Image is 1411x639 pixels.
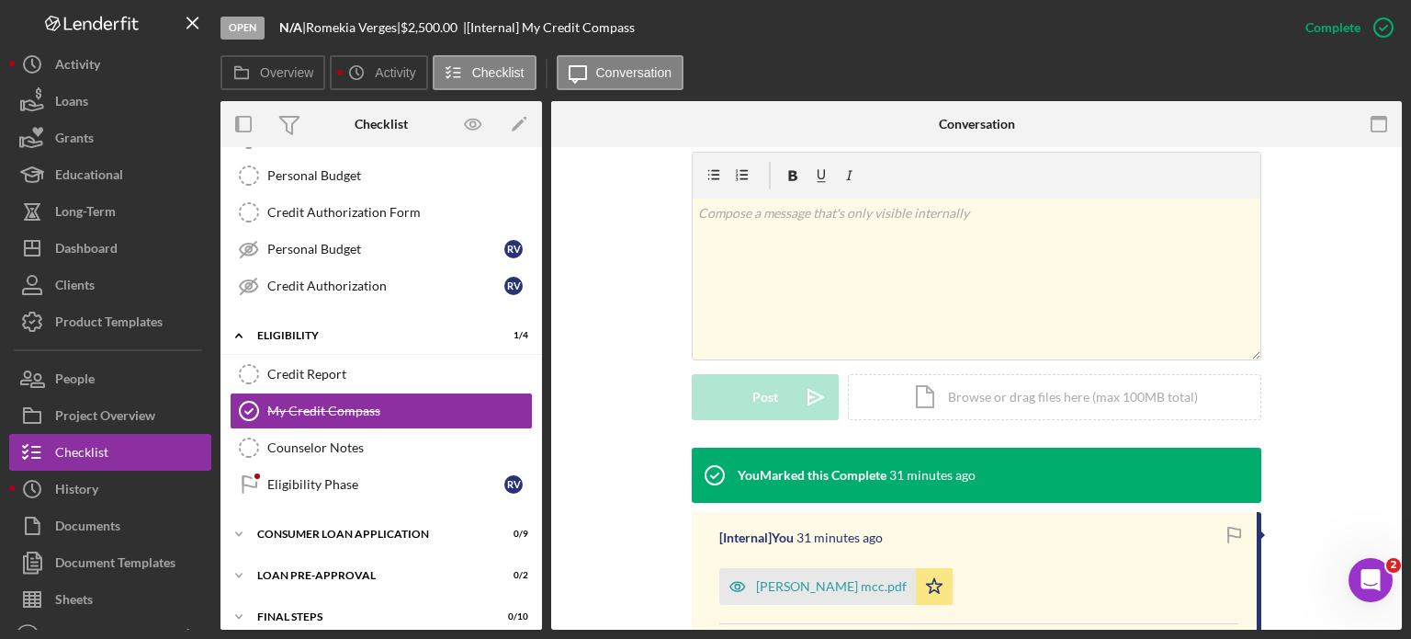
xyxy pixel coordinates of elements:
div: You Marked this Complete [738,468,886,483]
div: FINAL STEPS [257,611,482,622]
button: Dashboard [9,230,211,267]
button: Activity [330,55,427,90]
button: Complete [1287,9,1402,46]
a: Credit AuthorizationRV [230,268,533,304]
span: 2 [1386,558,1401,573]
div: Sheets [55,581,93,622]
div: People [55,360,95,402]
div: Loans [55,83,88,124]
button: Project Overview [9,397,211,434]
a: Eligibility PhaseRV [230,466,533,503]
div: | [Internal] My Credit Compass [463,20,635,35]
div: Documents [55,508,120,549]
button: Checklist [9,434,211,471]
div: R V [504,240,523,258]
a: Personal Budget [230,157,533,194]
div: 0 / 2 [495,570,528,581]
div: Loan Pre-Approval [257,570,482,581]
div: Credit Authorization Form [267,205,532,220]
div: Clients [55,267,95,308]
time: 2025-08-11 21:07 [889,468,976,483]
button: Sheets [9,581,211,618]
button: Grants [9,120,211,156]
div: Activity [55,46,100,87]
a: Credit Authorization Form [230,194,533,231]
div: 0 / 9 [495,529,528,540]
div: R V [504,277,523,295]
div: R V [504,475,523,494]
div: Grants [55,120,94,161]
div: Long-Term [55,193,116,234]
div: Educational [55,156,123,198]
button: People [9,360,211,397]
div: [PERSON_NAME] mcc.pdf [756,579,907,594]
button: [PERSON_NAME] mcc.pdf [719,568,953,605]
button: Product Templates [9,303,211,340]
div: Product Templates [55,303,163,345]
button: Clients [9,267,211,303]
button: Educational [9,156,211,193]
a: Credit Report [230,356,533,393]
button: Overview [220,55,325,90]
div: Romekia Verges | [306,20,401,35]
button: Long-Term [9,193,211,230]
button: Documents [9,508,211,544]
div: Credit Authorization [267,279,504,293]
div: Complete [1305,9,1360,46]
a: Counselor Notes [230,429,533,466]
div: Post [752,374,778,420]
div: Open [220,17,265,40]
b: N/A [279,19,302,35]
label: Checklist [472,65,525,80]
button: Checklist [433,55,536,90]
button: Conversation [557,55,684,90]
div: Dashboard [55,230,118,271]
button: Loans [9,83,211,120]
button: History [9,471,211,508]
a: Personal BudgetRV [230,231,533,268]
div: Personal Budget [267,242,504,257]
div: 1 / 4 [495,330,528,341]
button: Document Templates [9,544,211,581]
div: 0 / 10 [495,611,528,622]
button: Activity [9,46,211,83]
label: Conversation [596,65,672,80]
div: Consumer Loan Application [257,529,482,540]
div: Personal Budget [267,168,532,183]
time: 2025-08-11 21:07 [796,531,883,545]
div: Eligibility [257,330,482,341]
div: $2,500.00 [401,20,463,35]
div: [Internal] You [719,531,794,545]
div: Project Overview [55,397,155,439]
div: History [55,471,98,512]
div: Checklist [55,434,108,475]
div: Eligibility Phase [267,477,504,492]
label: Activity [375,65,415,80]
iframe: Intercom live chat [1349,558,1393,602]
a: My Credit Compass [230,393,533,429]
label: Overview [260,65,313,80]
div: | [279,20,306,35]
div: Credit Report [267,367,532,382]
div: Counselor Notes [267,440,532,455]
button: Post [692,374,839,420]
div: My Credit Compass [267,404,532,418]
div: Checklist [355,117,408,131]
div: Document Templates [55,544,175,586]
div: Conversation [939,117,1015,131]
